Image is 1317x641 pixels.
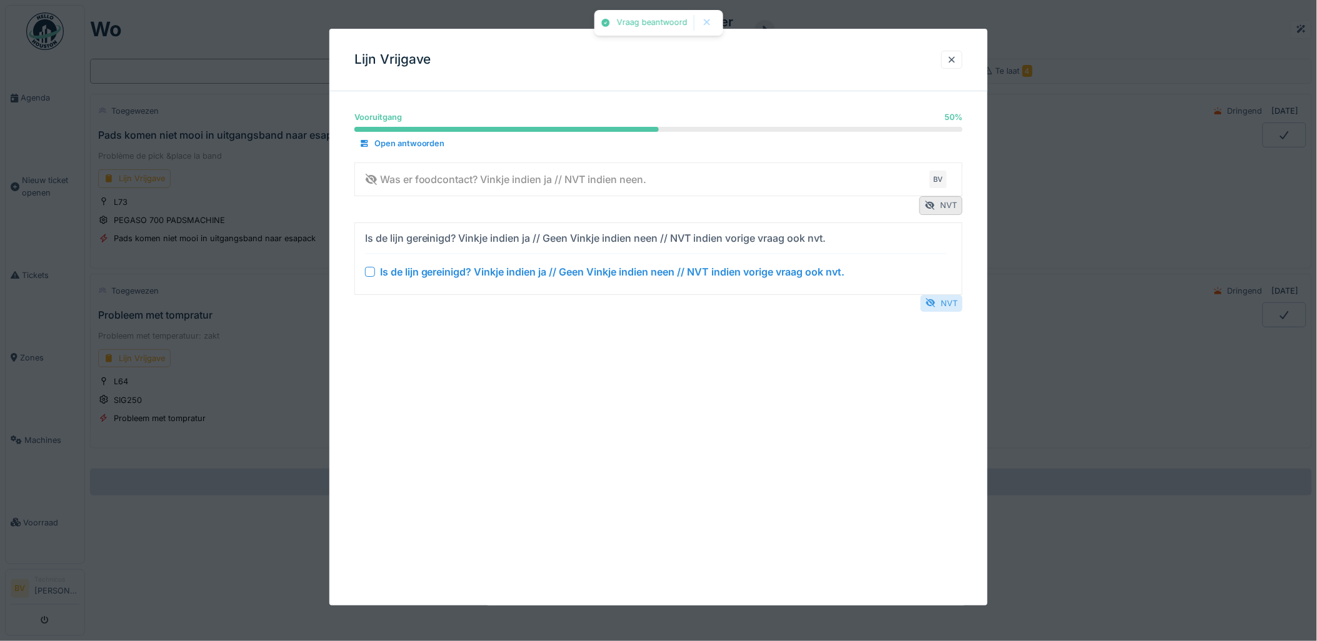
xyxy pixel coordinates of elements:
[921,295,963,312] div: NVT
[944,111,963,123] div: 50 %
[360,168,958,191] summary: Was er foodcontact? Vinkje indien ja // NVT indien neen.BV
[929,171,947,188] div: BV
[380,264,845,279] div: Is de lijn gereinigd? Vinkje indien ja // Geen Vinkje indien neen // NVT indien vorige vraag ook ...
[354,111,402,123] div: Vooruitgang
[617,17,688,28] div: Vraag beantwoord
[919,197,963,215] div: NVT
[354,127,963,132] progress: 50 %
[360,228,958,289] summary: Is de lijn gereinigd? Vinkje indien ja // Geen Vinkje indien neen // NVT indien vorige vraag ook ...
[354,136,450,152] div: Open antwoorden
[365,231,826,246] div: Is de lijn gereinigd? Vinkje indien ja // Geen Vinkje indien neen // NVT indien vorige vraag ook ...
[354,52,431,67] h3: Lijn Vrijgave
[365,172,647,187] div: Was er foodcontact? Vinkje indien ja // NVT indien neen.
